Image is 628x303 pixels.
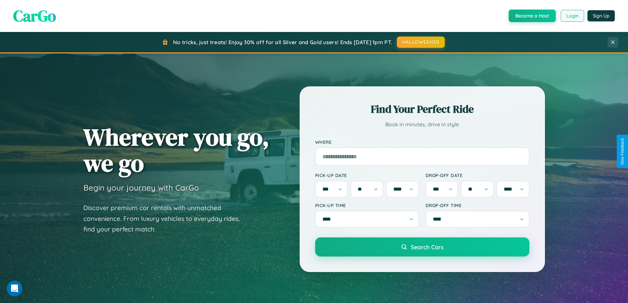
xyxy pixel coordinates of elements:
[315,172,419,178] label: Pick-up Date
[315,202,419,208] label: Pick-up Time
[397,37,445,48] button: HALLOWEEN30
[315,237,529,257] button: Search Cars
[411,243,443,251] span: Search Cars
[315,120,529,129] p: Book in minutes, drive in style
[83,183,199,193] h3: Begin your journey with CarGo
[620,138,625,165] div: Give Feedback
[83,124,269,176] h1: Wherever you go, we go
[13,5,56,27] span: CarGo
[509,10,556,22] button: Become a Host
[83,202,248,235] p: Discover premium car rentals with unmatched convenience. From luxury vehicles to everyday rides, ...
[315,139,529,145] label: Where
[561,10,584,22] button: Login
[587,10,615,21] button: Sign Up
[7,281,22,296] iframe: Intercom live chat
[426,202,529,208] label: Drop-off Time
[426,172,529,178] label: Drop-off Date
[315,102,529,116] h2: Find Your Perfect Ride
[173,39,392,45] span: No tricks, just treats! Enjoy 30% off for all Silver and Gold users! Ends [DATE] 1pm PT.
